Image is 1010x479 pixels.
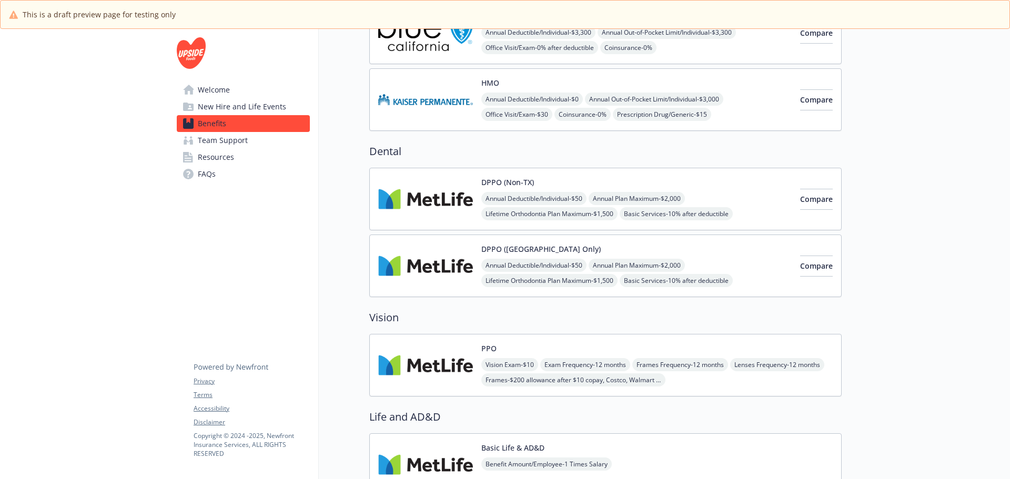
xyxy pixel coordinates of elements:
[198,166,216,182] span: FAQs
[481,93,583,106] span: Annual Deductible/Individual - $0
[589,259,685,272] span: Annual Plan Maximum - $2,000
[554,108,611,121] span: Coinsurance - 0%
[378,343,473,388] img: Metlife Inc carrier logo
[194,417,309,427] a: Disclaimer
[800,256,833,277] button: Compare
[481,442,544,453] button: Basic Life & AD&D
[800,194,833,204] span: Compare
[177,132,310,149] a: Team Support
[620,274,733,287] span: Basic Services - 10% after deductible
[369,310,842,325] h2: Vision
[620,207,733,220] span: Basic Services - 10% after deductible
[730,358,824,371] span: Lenses Frequency - 12 months
[198,98,286,115] span: New Hire and Life Events
[198,132,248,149] span: Team Support
[194,376,309,386] a: Privacy
[481,177,534,188] button: DPPO (Non-TX)
[613,108,711,121] span: Prescription Drug/Generic - $15
[177,166,310,182] a: FAQs
[481,373,665,386] span: Frames - $200 allowance after $10 copay, Costco, Walmart and Sam’s Club: $70 allowance after $10 ...
[378,11,473,55] img: Blue Shield of California carrier logo
[481,108,552,121] span: Office Visit/Exam - $30
[800,261,833,271] span: Compare
[194,431,309,458] p: Copyright © 2024 - 2025 , Newfront Insurance Services, ALL RIGHTS RESERVED
[198,115,226,132] span: Benefits
[198,149,234,166] span: Resources
[481,274,618,287] span: Lifetime Orthodontia Plan Maximum - $1,500
[481,457,612,471] span: Benefit Amount/Employee - 1 Times Salary
[481,41,598,54] span: Office Visit/Exam - 0% after deductible
[378,177,473,221] img: Metlife Inc carrier logo
[177,81,310,98] a: Welcome
[481,343,497,354] button: PPO
[540,358,630,371] span: Exam Frequency - 12 months
[177,149,310,166] a: Resources
[481,77,499,88] button: HMO
[589,192,685,205] span: Annual Plan Maximum - $2,000
[481,243,601,254] button: DPPO ([GEOGRAPHIC_DATA] Only)
[369,144,842,159] h2: Dental
[800,28,833,38] span: Compare
[481,192,587,205] span: Annual Deductible/Individual - $50
[800,189,833,210] button: Compare
[800,23,833,44] button: Compare
[369,409,842,425] h2: Life and AD&D
[198,81,230,98] span: Welcome
[800,95,833,105] span: Compare
[378,77,473,122] img: Kaiser Permanente Insurance Company carrier logo
[632,358,728,371] span: Frames Frequency - 12 months
[194,390,309,400] a: Terms
[481,259,587,272] span: Annual Deductible/Individual - $50
[585,93,723,106] span: Annual Out-of-Pocket Limit/Individual - $3,000
[481,358,538,371] span: Vision Exam - $10
[481,26,595,39] span: Annual Deductible/Individual - $3,300
[378,243,473,288] img: Metlife Inc carrier logo
[598,26,736,39] span: Annual Out-of-Pocket Limit/Individual - $3,300
[177,115,310,132] a: Benefits
[800,89,833,110] button: Compare
[481,207,618,220] span: Lifetime Orthodontia Plan Maximum - $1,500
[23,9,176,20] span: This is a draft preview page for testing only
[194,404,309,413] a: Accessibility
[600,41,656,54] span: Coinsurance - 0%
[177,98,310,115] a: New Hire and Life Events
